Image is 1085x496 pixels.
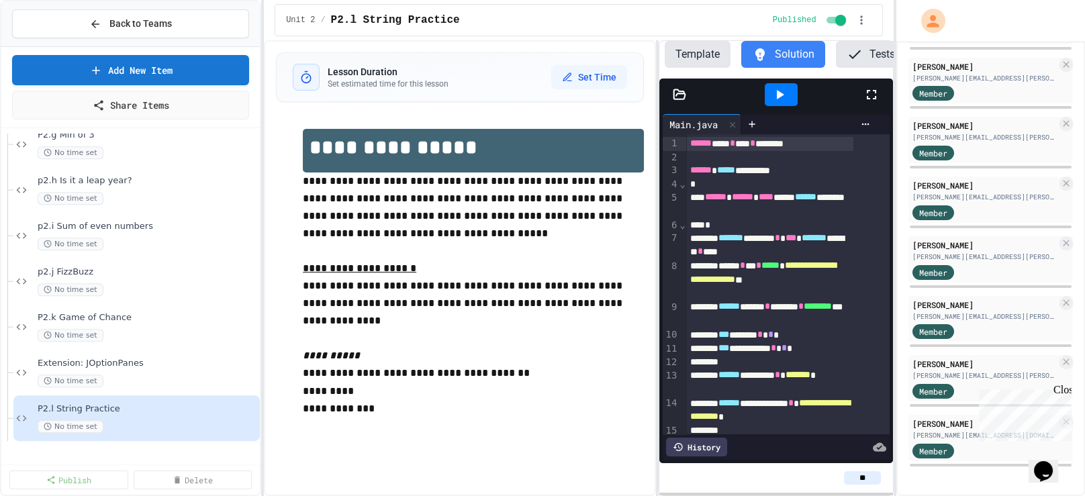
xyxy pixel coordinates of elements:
span: No time set [38,146,103,159]
span: / [320,15,325,26]
span: Unit 2 [286,15,315,26]
span: Published [773,15,816,26]
div: [PERSON_NAME] [912,60,1057,72]
div: [PERSON_NAME][EMAIL_ADDRESS][PERSON_NAME][DOMAIN_NAME][PERSON_NAME] [912,132,1057,142]
span: Member [919,147,947,159]
span: No time set [38,329,103,342]
span: P2.l String Practice [331,12,460,28]
span: No time set [38,375,103,387]
span: Member [919,207,947,219]
a: Add New Item [12,55,249,85]
div: [PERSON_NAME][EMAIL_ADDRESS][PERSON_NAME][DOMAIN_NAME][PERSON_NAME] [912,73,1057,83]
a: Publish [9,470,128,489]
span: P2.l String Practice [38,403,257,415]
div: [PERSON_NAME] [912,417,1057,430]
div: [PERSON_NAME][EMAIL_ADDRESS][DOMAIN_NAME][PERSON_NAME] [912,430,1057,440]
a: Share Items [12,91,249,119]
span: Member [919,385,947,397]
span: Member [919,326,947,338]
iframe: chat widget [974,384,1072,441]
span: Extension: JOptionPanes [38,358,257,369]
div: [PERSON_NAME][EMAIL_ADDRESS][PERSON_NAME][DOMAIN_NAME][PERSON_NAME] [912,370,1057,381]
span: Member [919,266,947,279]
span: No time set [38,238,103,250]
button: Back to Teams [12,9,249,38]
div: Content is published and visible to students [773,12,849,28]
iframe: chat widget [1029,442,1072,483]
span: Member [919,445,947,457]
div: [PERSON_NAME][EMAIL_ADDRESS][PERSON_NAME][DOMAIN_NAME][PERSON_NAME] [912,192,1057,202]
div: [PERSON_NAME] [912,299,1057,311]
span: Back to Teams [109,17,172,31]
div: [PERSON_NAME] [912,179,1057,191]
span: p2.h Is it a leap year? [38,175,257,187]
span: p2.i Sum of even numbers [38,221,257,232]
span: P2.g Min of 3 [38,130,257,141]
span: No time set [38,420,103,433]
div: Chat with us now!Close [5,5,93,85]
div: [PERSON_NAME] [912,358,1057,370]
a: Delete [134,470,252,489]
span: p2.j FizzBuzz [38,266,257,278]
div: My Account [907,5,949,36]
div: [PERSON_NAME] [912,239,1057,251]
div: [PERSON_NAME] [912,119,1057,132]
span: Member [919,87,947,99]
span: No time set [38,192,103,205]
span: P2.k Game of Chance [38,312,257,324]
div: [PERSON_NAME][EMAIL_ADDRESS][PERSON_NAME][DOMAIN_NAME][PERSON_NAME] [912,252,1057,262]
div: [PERSON_NAME][EMAIL_ADDRESS][PERSON_NAME][DOMAIN_NAME][PERSON_NAME] [912,311,1057,321]
span: No time set [38,283,103,296]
